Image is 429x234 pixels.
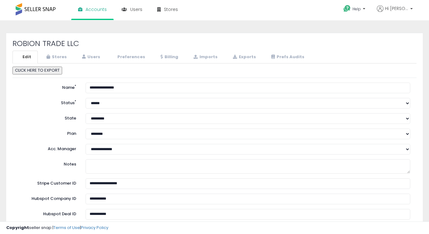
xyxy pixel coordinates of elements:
label: Hubspot Company ID [14,194,81,202]
a: Imports [185,51,224,64]
span: Hi [PERSON_NAME] [385,5,408,12]
div: seller snap | | [6,225,108,231]
strong: Copyright [6,225,29,231]
a: Prefs Audits [263,51,311,64]
a: Users [74,51,107,64]
label: Hubspot Deal ID [14,209,81,217]
h2: ROBION TRADE LLC [12,39,417,48]
i: Get Help [343,5,351,13]
label: State [14,113,81,121]
span: Stores [164,6,178,13]
label: Status [14,98,81,106]
a: Privacy Policy [81,225,108,231]
span: Help [353,6,361,12]
span: Users [130,6,142,13]
label: Name [14,83,81,91]
span: Accounts [86,6,107,13]
a: Stores [38,51,73,64]
a: Terms of Use [53,225,80,231]
label: Acc. Manager [14,144,81,152]
label: Notes [14,159,81,167]
a: Hi [PERSON_NAME] [377,5,413,19]
label: Plan [14,129,81,137]
label: Stripe Customer ID [14,178,81,186]
a: Preferences [107,51,152,64]
a: Edit [12,51,38,64]
a: Billing [152,51,185,64]
a: Exports [225,51,263,64]
button: CLICK HERE TO EXPORT [12,67,62,74]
